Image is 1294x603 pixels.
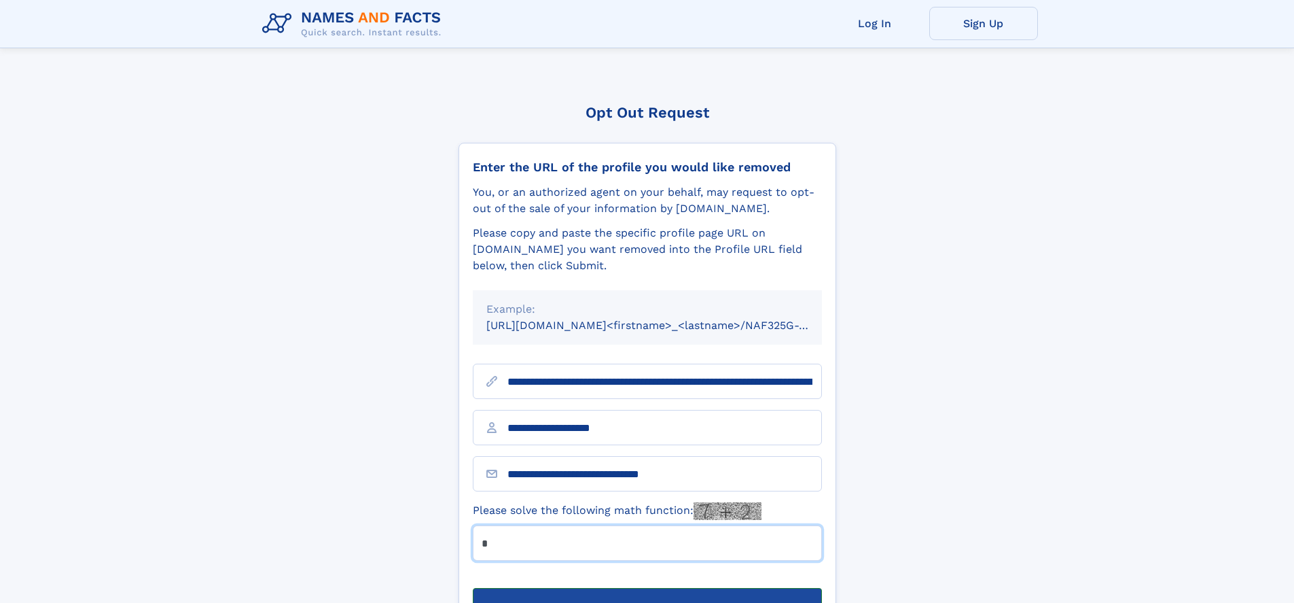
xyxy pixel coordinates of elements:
[821,7,929,40] a: Log In
[473,160,822,175] div: Enter the URL of the profile you would like removed
[257,5,452,42] img: Logo Names and Facts
[473,225,822,274] div: Please copy and paste the specific profile page URL on [DOMAIN_NAME] you want removed into the Pr...
[473,502,761,520] label: Please solve the following math function:
[486,301,808,317] div: Example:
[486,319,848,332] small: [URL][DOMAIN_NAME]<firstname>_<lastname>/NAF325G-xxxxxxxx
[473,184,822,217] div: You, or an authorized agent on your behalf, may request to opt-out of the sale of your informatio...
[929,7,1038,40] a: Sign Up
[459,104,836,121] div: Opt Out Request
